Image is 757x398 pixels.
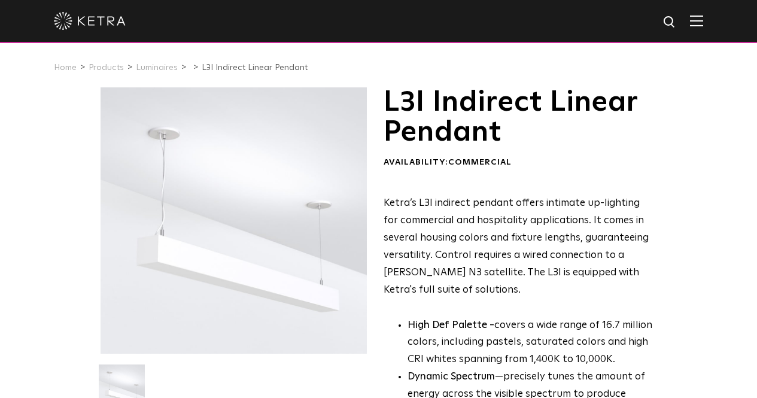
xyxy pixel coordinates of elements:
a: Home [54,63,77,72]
h1: L3I Indirect Linear Pendant [384,87,656,148]
strong: High Def Palette - [408,320,494,330]
img: ketra-logo-2019-white [54,12,126,30]
img: Hamburger%20Nav.svg [690,15,703,26]
img: search icon [662,15,677,30]
p: covers a wide range of 16.7 million colors, including pastels, saturated colors and high CRI whit... [408,317,656,369]
span: Commercial [448,158,512,166]
div: Availability: [384,157,656,169]
a: Products [89,63,124,72]
a: L3I Indirect Linear Pendant [202,63,308,72]
strong: Dynamic Spectrum [408,372,495,382]
a: Luminaires [136,63,178,72]
p: Ketra’s L3I indirect pendant offers intimate up-lighting for commercial and hospitality applicati... [384,195,656,299]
